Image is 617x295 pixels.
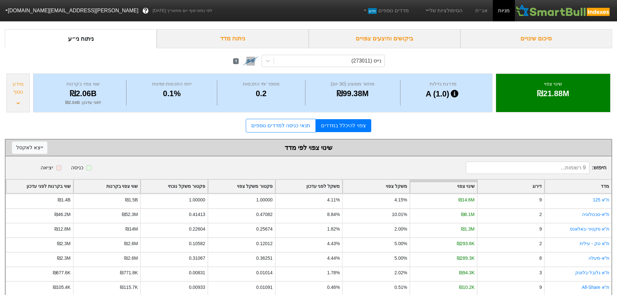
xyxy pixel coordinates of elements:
[402,80,484,88] div: מדרגת נזילות
[219,88,303,99] div: 0.2
[309,29,460,48] div: ביקושים והיצעים צפויים
[71,164,83,172] div: כניסה
[141,180,208,193] div: Toggle SortBy
[256,255,272,262] div: 0.36251
[395,240,407,247] div: 5.00%
[189,240,205,247] div: 0.10582
[246,119,315,132] a: תנאי כניסה למדדים נוספים
[458,197,475,203] div: ₪14.6M
[53,284,71,291] div: ₪105.4K
[307,88,398,99] div: ₪99.38M
[42,88,125,99] div: ₪2.06B
[504,88,602,99] div: ₪21.88M
[395,226,407,233] div: 2.00%
[540,269,542,276] div: 3
[42,99,125,106] div: לפני עדכון : ₪2.04B
[540,197,542,203] div: 9
[208,180,275,193] div: Toggle SortBy
[343,180,409,193] div: Toggle SortBy
[395,197,407,203] div: 4.15%
[128,80,215,88] div: יחס התכסות-זמינות
[461,226,475,233] div: ₪1.3M
[256,226,272,233] div: 0.25674
[461,211,475,218] div: ₪6.1M
[540,255,542,262] div: 8
[125,197,138,203] div: ₪1.5B
[327,269,340,276] div: 1.78%
[593,197,609,202] a: ת''א 125
[540,226,542,233] div: 9
[12,143,605,153] div: שינוי צפוי לפי מדד
[459,269,474,276] div: ₪94.3K
[256,269,272,276] div: 0.01014
[410,180,477,193] div: Toggle SortBy
[5,29,157,48] div: ניתוח ני״ע
[122,211,138,218] div: ₪52.3M
[540,240,542,247] div: 2
[327,226,340,233] div: 1.82%
[53,269,71,276] div: ₪677.6K
[189,211,205,218] div: 0.41413
[189,255,205,262] div: 0.31067
[466,162,606,174] span: חיפוש :
[580,241,609,246] a: ת''א טק - עילית
[41,164,53,172] div: יציאה
[256,240,272,247] div: 0.12012
[242,52,259,69] img: tase link
[327,197,340,203] div: 4.11%
[189,197,205,203] div: 1.00000
[54,211,71,218] div: ₪46.2M
[327,284,340,291] div: 0.46%
[58,197,71,203] div: ₪1.4B
[368,8,377,14] span: חדש
[153,7,212,14] span: לפי נתוני סוף יום מתאריך [DATE]
[128,88,215,99] div: 0.1%
[42,80,125,88] div: שווי צפוי בקרנות
[402,88,484,100] div: A (1.0)
[307,80,398,88] div: מחזור ממוצע (30 יום)
[395,269,407,276] div: 2.02%
[12,142,47,154] button: ייצא לאקסל
[256,284,272,291] div: 0.01091
[327,240,340,247] div: 4.43%
[395,284,407,291] div: 0.51%
[395,255,407,262] div: 5.00%
[540,211,542,218] div: 2
[392,211,407,218] div: 10.01%
[233,58,239,64] span: ד
[57,255,71,262] div: ₪2.3M
[459,284,474,291] div: ₪10.2K
[422,4,465,17] a: הסימולציות שלי
[276,180,342,193] div: Toggle SortBy
[327,211,340,218] div: 8.84%
[157,29,308,48] div: ניתוח מדד
[582,212,609,217] a: ת''א-טכנולוגיה
[582,285,609,290] a: ת''א All-Share
[575,270,609,275] a: ת''א גלובל-בלוטק
[457,240,475,247] div: ₪293.6K
[327,255,340,262] div: 4.44%
[124,240,138,247] div: ₪2.6M
[588,255,609,261] a: ת''א-מעלה
[256,211,272,218] div: 0.47082
[189,284,205,291] div: 0.00933
[6,180,73,193] div: Toggle SortBy
[189,226,205,233] div: 0.22604
[125,226,138,233] div: ₪14M
[457,255,475,262] div: ₪289.3K
[460,29,612,48] div: סיכום שינויים
[504,80,602,88] div: שינוי צפוי
[570,226,609,232] a: ת''א סקטור-באלאנס
[74,180,140,193] div: Toggle SortBy
[316,119,371,132] a: צפוי להיכלל במדדים
[144,6,147,15] span: ?
[8,80,28,96] div: מידע נוסף
[478,180,544,193] div: Toggle SortBy
[57,240,71,247] div: ₪2.3M
[540,284,542,291] div: 9
[545,180,611,193] div: Toggle SortBy
[466,162,589,174] input: 9 רשומות...
[256,197,272,203] div: 1.00000
[54,226,71,233] div: ₪12.8M
[360,4,411,17] a: מדדים נוספיםחדש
